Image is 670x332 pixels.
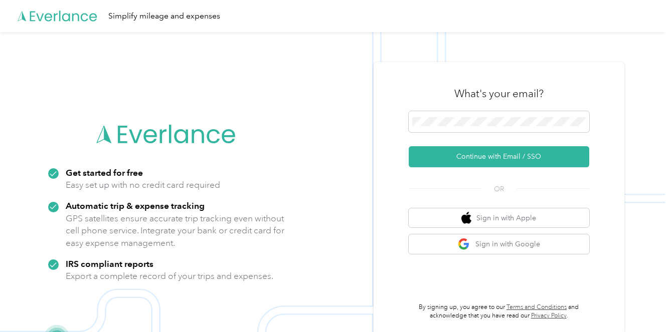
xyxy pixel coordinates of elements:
[409,303,589,320] p: By signing up, you agree to our and acknowledge that you have read our .
[66,167,143,178] strong: Get started for free
[481,184,517,194] span: OR
[507,303,567,311] a: Terms and Conditions
[461,212,471,224] img: apple logo
[66,258,153,269] strong: IRS compliant reports
[66,270,273,282] p: Export a complete record of your trips and expenses.
[409,146,589,167] button: Continue with Email / SSO
[66,212,285,249] p: GPS satellites ensure accurate trip tracking even without cell phone service. Integrate your bank...
[66,200,205,211] strong: Automatic trip & expense tracking
[108,10,220,23] div: Simplify mileage and expenses
[409,234,589,254] button: google logoSign in with Google
[454,87,544,101] h3: What's your email?
[531,312,567,319] a: Privacy Policy
[66,179,220,191] p: Easy set up with no credit card required
[409,208,589,228] button: apple logoSign in with Apple
[458,238,470,250] img: google logo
